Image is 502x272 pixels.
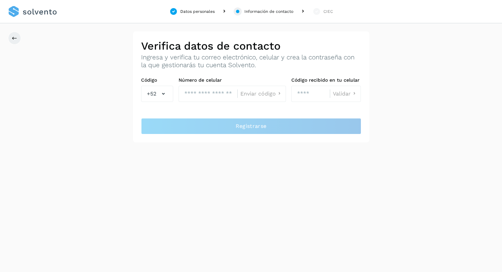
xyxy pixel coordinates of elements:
button: Enviar código [240,90,283,97]
span: Validar [333,91,351,97]
span: +52 [147,90,156,98]
label: Código recibido en tu celular [291,77,361,83]
div: CIEC [323,8,333,15]
div: Datos personales [180,8,215,15]
span: Registrarse [236,123,266,130]
button: Registrarse [141,118,361,134]
span: Enviar código [240,91,276,97]
label: Código [141,77,173,83]
p: Ingresa y verifica tu correo electrónico, celular y crea la contraseña con la que gestionarás tu ... [141,54,361,69]
h2: Verifica datos de contacto [141,39,361,52]
button: Validar [333,90,358,97]
label: Número de celular [179,77,286,83]
div: Información de contacto [244,8,293,15]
